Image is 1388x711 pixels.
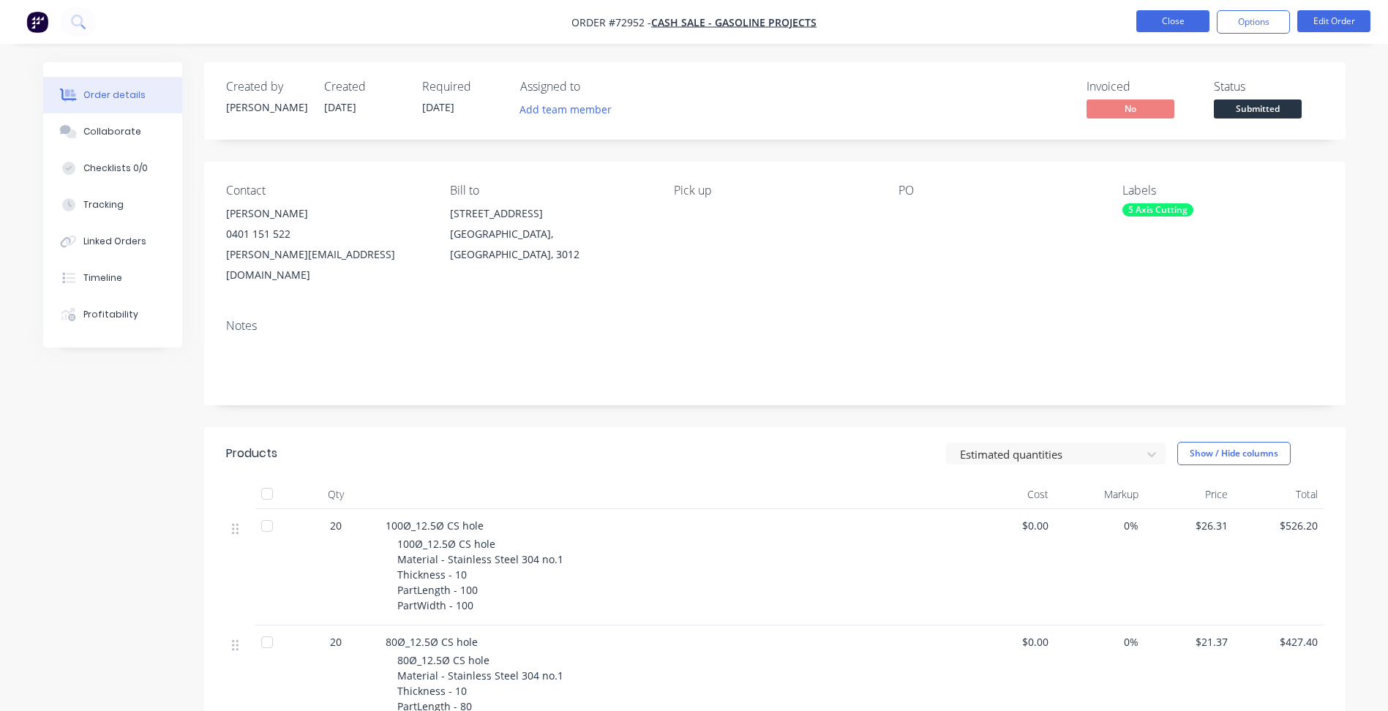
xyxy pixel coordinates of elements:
[83,125,141,138] div: Collaborate
[386,635,478,649] span: 80Ø_12.5Ø CS hole
[899,184,1099,197] div: PO
[83,198,124,211] div: Tracking
[1217,10,1290,34] button: Options
[651,15,817,29] a: Cash Sale - Gasoline Projects
[397,537,563,612] span: 100Ø_12.5Ø CS hole Material - Stainless Steel 304 no.1 Thickness - 10 PartLength - 100 PartWidth ...
[450,184,650,197] div: Bill to
[1087,99,1174,118] span: No
[1214,99,1302,118] span: Submitted
[1297,10,1370,32] button: Edit Order
[511,99,619,119] button: Add team member
[971,518,1049,533] span: $0.00
[1144,480,1234,509] div: Price
[450,203,650,265] div: [STREET_ADDRESS][GEOGRAPHIC_DATA], [GEOGRAPHIC_DATA], 3012
[83,308,138,321] div: Profitability
[965,480,1055,509] div: Cost
[43,187,182,223] button: Tracking
[422,100,454,114] span: [DATE]
[571,15,651,29] span: Order #72952 -
[226,184,427,197] div: Contact
[26,11,48,33] img: Factory
[43,150,182,187] button: Checklists 0/0
[386,519,484,533] span: 100Ø_12.5Ø CS hole
[1122,184,1323,197] div: Labels
[674,184,874,197] div: Pick up
[1150,518,1228,533] span: $26.31
[1177,442,1291,465] button: Show / Hide columns
[450,224,650,265] div: [GEOGRAPHIC_DATA], [GEOGRAPHIC_DATA], 3012
[1054,480,1144,509] div: Markup
[43,260,182,296] button: Timeline
[83,162,148,175] div: Checklists 0/0
[324,80,405,94] div: Created
[324,100,356,114] span: [DATE]
[226,203,427,224] div: [PERSON_NAME]
[330,518,342,533] span: 20
[43,113,182,150] button: Collaborate
[83,89,146,102] div: Order details
[226,203,427,285] div: [PERSON_NAME]0401 151 522[PERSON_NAME][EMAIL_ADDRESS][DOMAIN_NAME]
[330,634,342,650] span: 20
[226,224,427,244] div: 0401 151 522
[1234,480,1324,509] div: Total
[1087,80,1196,94] div: Invoiced
[226,319,1324,333] div: Notes
[1060,518,1138,533] span: 0%
[1239,634,1318,650] span: $427.40
[1136,10,1209,32] button: Close
[1060,634,1138,650] span: 0%
[1214,80,1324,94] div: Status
[1150,634,1228,650] span: $21.37
[422,80,503,94] div: Required
[226,99,307,115] div: [PERSON_NAME]
[226,445,277,462] div: Products
[226,244,427,285] div: [PERSON_NAME][EMAIL_ADDRESS][DOMAIN_NAME]
[292,480,380,509] div: Qty
[43,223,182,260] button: Linked Orders
[226,80,307,94] div: Created by
[450,203,650,224] div: [STREET_ADDRESS]
[83,235,146,248] div: Linked Orders
[83,271,122,285] div: Timeline
[520,80,667,94] div: Assigned to
[43,77,182,113] button: Order details
[1239,518,1318,533] span: $526.20
[43,296,182,333] button: Profitability
[1214,99,1302,121] button: Submitted
[520,99,620,119] button: Add team member
[1122,203,1193,217] div: 5 Axis Cutting
[971,634,1049,650] span: $0.00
